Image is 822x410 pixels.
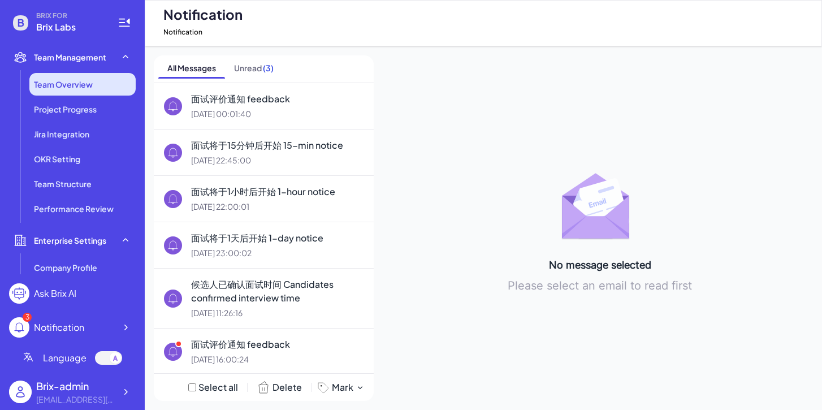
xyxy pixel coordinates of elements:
span: OKR Setting [34,153,80,165]
div: No message selected [549,257,651,273]
div: ( 3 ) [263,62,274,74]
span: Jira Integration [34,128,89,140]
div: Select all [198,381,238,394]
span: Company Profile [34,262,97,273]
span: Team Management [34,51,106,63]
div: 候选人已确认面试时间 Candidates confirmed interview time [191,278,365,305]
span: Language [43,351,86,365]
div: Notification [34,321,84,334]
div: Please select an email to read first [508,277,692,294]
span: Performance Review [34,203,114,214]
div: 3 [23,313,32,322]
span: Project Progress [34,103,97,115]
img: user_logo.png [9,381,32,403]
button: Mark [316,381,365,394]
span: Team Overview [34,79,93,90]
div: flora@joinbrix.com [36,394,115,405]
div: 面试评价通知 feedback [191,92,365,106]
div: Unread [234,62,274,74]
div: [DATE] 00:01:40 [191,108,365,120]
span: Brix Labs [36,20,104,34]
span: Enterprise Settings [34,235,106,246]
div: [DATE] 22:45:00 [191,154,365,166]
span: All Messages [158,60,225,78]
span: Team Structure [34,178,92,189]
div: [DATE] 23:00:02 [191,247,365,259]
div: 面试将于1天后开始 1-day notice [191,231,365,245]
div: 面试评价通知 feedback [191,338,365,351]
div: 面试将于15分钟后开始 15-min notice [191,139,365,152]
div: Brix-admin [36,378,115,394]
span: BRIX FOR [36,11,104,20]
span: Notification [163,25,202,39]
button: Delete [252,378,306,396]
div: [DATE] 22:00:01 [191,201,365,213]
div: [DATE] 11:26:16 [191,307,365,319]
div: [DATE] 16:00:24 [191,353,365,365]
div: 面试将于1小时后开始 1-hour notice [191,185,365,198]
div: Ask Brix AI [34,287,76,300]
span: Notification [163,5,243,23]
